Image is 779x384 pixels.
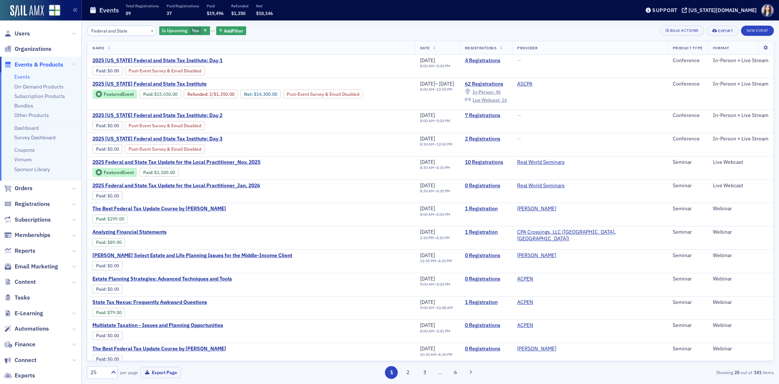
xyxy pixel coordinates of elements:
time: 5:00 PM [436,63,450,68]
a: Paid [96,193,105,199]
span: 46 [496,89,501,95]
time: 4:30 PM [436,188,450,193]
span: 89 [126,10,131,16]
span: [DATE] [420,252,435,259]
a: Organizations [4,45,51,53]
span: $1,350 [231,10,245,16]
div: Refunded: 49 - $1565000 [184,90,238,98]
img: SailAMX [10,5,44,17]
span: 2025 Alabama Federal and State Tax Institute [92,81,215,87]
a: ASCPA [517,81,532,87]
button: [US_STATE][DOMAIN_NAME] [682,8,759,13]
span: $0.00 [107,286,119,292]
a: Multistate Taxation - Issues and Planning Opportunities [92,322,223,329]
div: Paid: 11 - $310000 [140,168,179,177]
span: : [96,333,107,338]
p: Refunded [231,3,248,8]
span: Analyzing Financial Statements [92,229,215,236]
span: Name [92,45,104,50]
a: [PERSON_NAME] [517,252,556,259]
time: 9:00 AM [420,282,434,287]
time: 5:00 PM [436,118,450,123]
a: Venues [14,156,32,163]
div: Conference [673,112,703,119]
span: Profile [761,4,774,17]
a: ACPEN [517,276,533,282]
div: Paid: 1 - $0 [92,144,122,153]
button: × [149,27,156,34]
div: Seminar [673,276,703,282]
div: – [420,165,450,170]
a: Subscription Products [14,93,65,99]
div: – [420,142,452,147]
span: $299.00 [107,216,124,222]
a: 7 Registrations [465,112,507,119]
a: 1 Registration [465,206,507,212]
span: Format [713,45,729,50]
div: In-Person + Live Stream [713,112,768,119]
span: — [517,135,521,142]
div: [US_STATE][DOMAIN_NAME] [688,7,757,14]
a: Users [4,30,30,38]
time: 8:30 AM [420,165,434,170]
span: $1,350.00 [214,91,234,97]
a: [PERSON_NAME] [517,346,556,352]
time: 9:00 AM [420,305,434,310]
a: 0 Registrations [465,252,507,259]
a: Real World Seminars [517,182,565,189]
button: Bulk Actions [660,26,704,36]
a: Automations [4,325,49,333]
button: 3 [418,366,431,379]
a: Subscriptions [4,216,51,224]
span: Exports [15,372,35,380]
a: Paid [96,123,105,128]
div: Featured Event [104,170,134,174]
span: $0.00 [107,193,119,199]
a: 2 Registrations [465,136,507,142]
a: 0 Registrations [465,276,507,282]
a: Paid [96,68,105,74]
span: Registrations [15,200,50,208]
a: Paid [143,91,152,97]
div: Export [718,29,733,33]
span: In-Person : [473,89,494,95]
span: Events & Products [15,61,63,69]
span: 2025 Alabama Federal and State Tax Institute: Day 3 [92,136,222,142]
a: Events & Products [4,61,63,69]
div: Paid: 0 - $0 [92,261,122,270]
span: [DATE] [420,205,435,212]
a: 4 Registrations [465,57,507,64]
div: Paid: 0 - $0 [92,285,122,293]
span: Date [420,45,430,50]
div: Net: $1430000 [240,90,280,98]
div: Paid: 2 - $0 [92,66,122,75]
div: In-Person + Live Stream [713,136,768,142]
span: [DATE] [420,345,435,352]
span: Automations [15,325,49,333]
a: Finance [4,340,35,349]
a: Other Products [14,112,49,118]
span: : [96,68,107,74]
time: 8:00 AM [420,87,434,92]
button: Export Page [141,367,181,378]
a: Bundles [14,102,33,109]
a: Estate Planning Strategies: Advanced Techniques and Tools [92,276,232,282]
div: Seminar [673,252,703,259]
a: Paid [96,356,105,362]
a: 0 Registrations [465,322,507,329]
span: 2025 Alabama Federal and State Tax Institute: Day 2 [92,112,222,119]
time: 4:30 PM [436,165,450,170]
span: [DATE] [420,229,435,235]
span: : [143,170,154,175]
span: SURGENT [517,252,563,259]
span: $0.00 [107,68,119,74]
div: Post-Event Survey [125,121,205,130]
div: – [420,212,450,217]
div: – [420,329,450,334]
div: Seminar [673,206,703,212]
span: [DATE] [420,57,435,64]
div: Webinar [713,322,768,329]
a: Exports [4,372,35,380]
span: : [96,263,107,268]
